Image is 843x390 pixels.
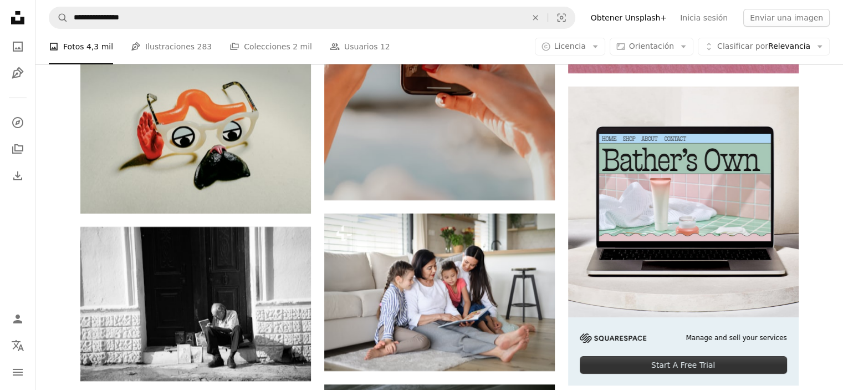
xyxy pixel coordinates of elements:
[610,38,693,55] button: Orientación
[7,112,29,134] a: Explorar
[131,29,212,64] a: Ilustraciones 283
[380,40,390,53] span: 12
[568,87,799,317] img: file-1707883121023-8e3502977149image
[229,29,312,64] a: Colecciones 2 mil
[7,36,29,58] a: Fotos
[80,60,311,214] img: juguete de plástico para gatos naranjas y negros
[717,42,768,50] span: Clasificar por
[7,165,29,187] a: Historial de descargas
[584,9,673,27] a: Obtener Unsplash+
[523,7,548,28] button: Borrar
[673,9,734,27] a: Inicia sesión
[568,87,799,386] a: Manage and sell your servicesStart A Free Trial
[717,41,810,52] span: Relevancia
[698,38,830,55] button: Clasificar porRelevancia
[554,42,586,50] span: Licencia
[49,7,68,28] button: Buscar en Unsplash
[324,287,555,297] a: Retrato de niñas felices con la madre y la abuela en el interior de la casa, leyendo el libro de ...
[293,40,312,53] span: 2 mil
[686,333,786,343] span: Manage and sell your services
[49,7,575,29] form: Encuentra imágenes en todo el sitio
[743,9,830,27] button: Enviar una imagen
[197,40,212,53] span: 283
[548,7,575,28] button: Búsqueda visual
[80,131,311,141] a: juguete de plástico para gatos naranjas y negros
[80,227,311,381] img: hombre sentado en el piso de baldosas blancas cerca de la puerta
[7,138,29,160] a: Colecciones
[324,214,555,371] img: Retrato de niñas felices con la madre y la abuela en el interior de la casa, leyendo el libro de ...
[580,356,787,374] div: Start A Free Trial
[330,29,390,64] a: Usuarios 12
[7,62,29,84] a: Ilustraciones
[580,333,646,343] img: file-1705255347840-230a6ab5bca9image
[7,308,29,330] a: Iniciar sesión / Registrarse
[80,299,311,309] a: hombre sentado en el piso de baldosas blancas cerca de la puerta
[7,335,29,357] button: Idioma
[7,361,29,383] button: Menú
[629,42,674,50] span: Orientación
[535,38,605,55] button: Licencia
[7,7,29,31] a: Inicio — Unsplash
